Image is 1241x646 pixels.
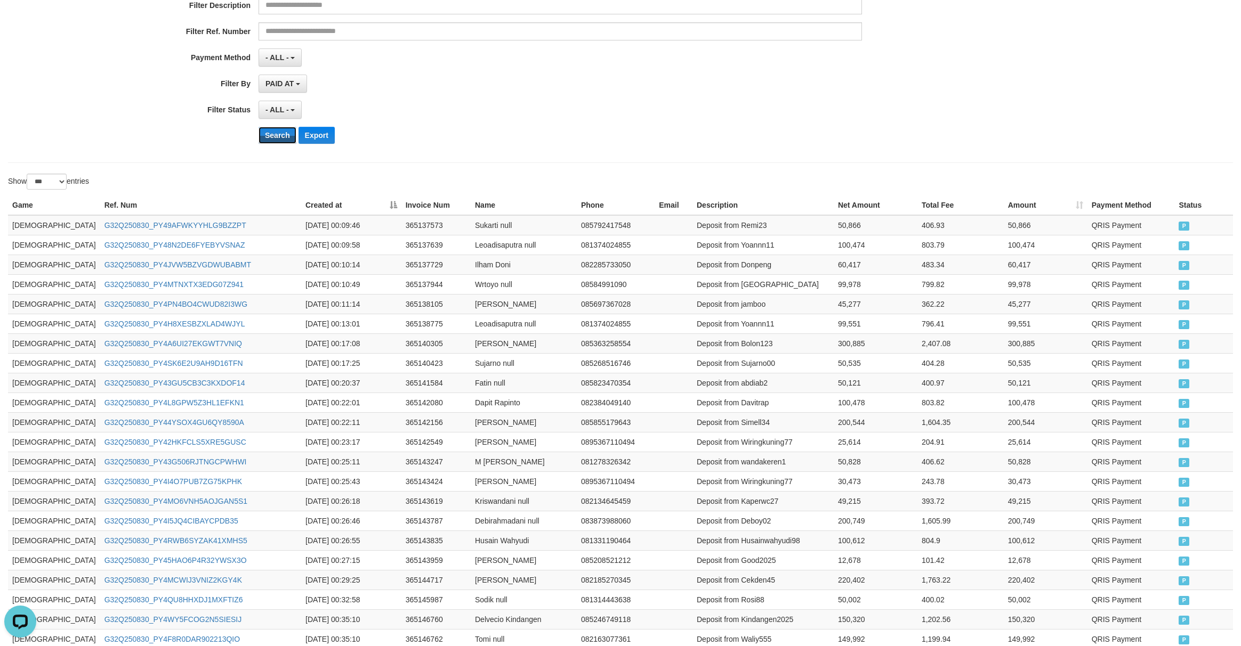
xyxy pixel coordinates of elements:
span: PAID [1179,557,1189,566]
a: G32Q250830_PY4SK6E2U9AH9D16TFN [104,359,243,367]
td: 99,551 [1004,314,1087,333]
td: 50,121 [834,373,917,392]
a: G32Q250830_PY4JVW5BZVGDWUBABMT [104,260,251,269]
td: 300,885 [1004,333,1087,353]
td: [DEMOGRAPHIC_DATA] [8,530,100,550]
td: Husain Wahyudi [471,530,577,550]
td: 220,402 [834,570,917,590]
td: [DEMOGRAPHIC_DATA] [8,570,100,590]
th: Net Amount [834,195,917,215]
td: [PERSON_NAME] [471,294,577,314]
td: Deposit from Wiringkuning77 [692,432,834,452]
td: 99,978 [834,274,917,294]
label: Show entries [8,174,89,190]
td: QRIS Payment [1087,215,1175,235]
td: Ilham Doni [471,255,577,274]
td: [DEMOGRAPHIC_DATA] [8,491,100,511]
td: QRIS Payment [1087,294,1175,314]
td: 803.82 [917,392,1004,412]
td: 081314443638 [577,590,655,609]
td: 085246749118 [577,609,655,629]
button: - ALL - [259,48,302,67]
td: 085697367028 [577,294,655,314]
td: [DATE] 00:29:25 [301,570,401,590]
td: [DATE] 00:27:15 [301,550,401,570]
span: PAID [1179,635,1189,644]
td: 365138775 [401,314,471,333]
td: QRIS Payment [1087,491,1175,511]
span: PAID AT [265,79,294,88]
td: Deposit from Rosi88 [692,590,834,609]
td: 1,604.35 [917,412,1004,432]
th: Ref. Num [100,195,301,215]
td: 365137944 [401,274,471,294]
span: PAID [1179,320,1189,329]
span: PAID [1179,596,1189,605]
span: - ALL - [265,53,289,62]
td: 100,612 [1004,530,1087,550]
td: Dapit Rapinto [471,392,577,412]
td: 081278326342 [577,452,655,471]
td: [DEMOGRAPHIC_DATA] [8,294,100,314]
span: PAID [1179,359,1189,369]
td: QRIS Payment [1087,471,1175,491]
a: G32Q250830_PY45HAO6P4R32YWSX3O [104,556,247,565]
td: [DATE] 00:13:01 [301,314,401,333]
td: 50,535 [1004,353,1087,373]
td: 400.02 [917,590,1004,609]
td: Leoadisaputra null [471,235,577,255]
td: [DATE] 00:10:14 [301,255,401,274]
td: 085823470354 [577,373,655,392]
td: [DEMOGRAPHIC_DATA] [8,550,100,570]
span: PAID [1179,241,1189,250]
td: QRIS Payment [1087,570,1175,590]
td: 50,002 [1004,590,1087,609]
td: Fatin null [471,373,577,392]
a: G32Q250830_PY4I4O7PUB7ZG75KPHK [104,477,242,486]
td: 085208521212 [577,550,655,570]
td: 100,474 [1004,235,1087,255]
td: QRIS Payment [1087,609,1175,629]
td: [DATE] 00:25:43 [301,471,401,491]
td: 1,605.99 [917,511,1004,530]
td: 081374024855 [577,235,655,255]
button: Search [259,127,296,144]
td: 12,678 [834,550,917,570]
td: 0895367110494 [577,432,655,452]
span: PAID [1179,576,1189,585]
button: - ALL - [259,101,302,119]
td: QRIS Payment [1087,452,1175,471]
td: M [PERSON_NAME] [471,452,577,471]
td: 365142156 [401,412,471,432]
th: Created at: activate to sort column descending [301,195,401,215]
td: 365142080 [401,392,471,412]
td: Deposit from Husainwahyudi98 [692,530,834,550]
a: G32Q250830_PY44YSOX4GU6QY8590A [104,418,244,427]
td: 082134645459 [577,491,655,511]
td: 365144717 [401,570,471,590]
td: Deposit from Donpeng [692,255,834,274]
td: 365137639 [401,235,471,255]
td: [DEMOGRAPHIC_DATA] [8,215,100,235]
td: 25,614 [834,432,917,452]
td: [DEMOGRAPHIC_DATA] [8,373,100,392]
td: [DATE] 00:32:58 [301,590,401,609]
td: 365146760 [401,609,471,629]
span: PAID [1179,281,1189,290]
span: PAID [1179,517,1189,526]
td: 0895367110494 [577,471,655,491]
td: 393.72 [917,491,1004,511]
a: G32Q250830_PY4MO6VNH5AOJGAN5S1 [104,497,247,505]
td: 365137573 [401,215,471,235]
td: QRIS Payment [1087,333,1175,353]
td: [DEMOGRAPHIC_DATA] [8,274,100,294]
td: 365140305 [401,333,471,353]
td: 45,277 [834,294,917,314]
td: [DATE] 00:22:11 [301,412,401,432]
td: [PERSON_NAME] [471,333,577,353]
td: 081331190464 [577,530,655,550]
td: Deposit from Remi23 [692,215,834,235]
td: Deposit from Davitrap [692,392,834,412]
td: [DEMOGRAPHIC_DATA] [8,452,100,471]
a: G32Q250830_PY4RWB6SYZAK41XMHS5 [104,536,247,545]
